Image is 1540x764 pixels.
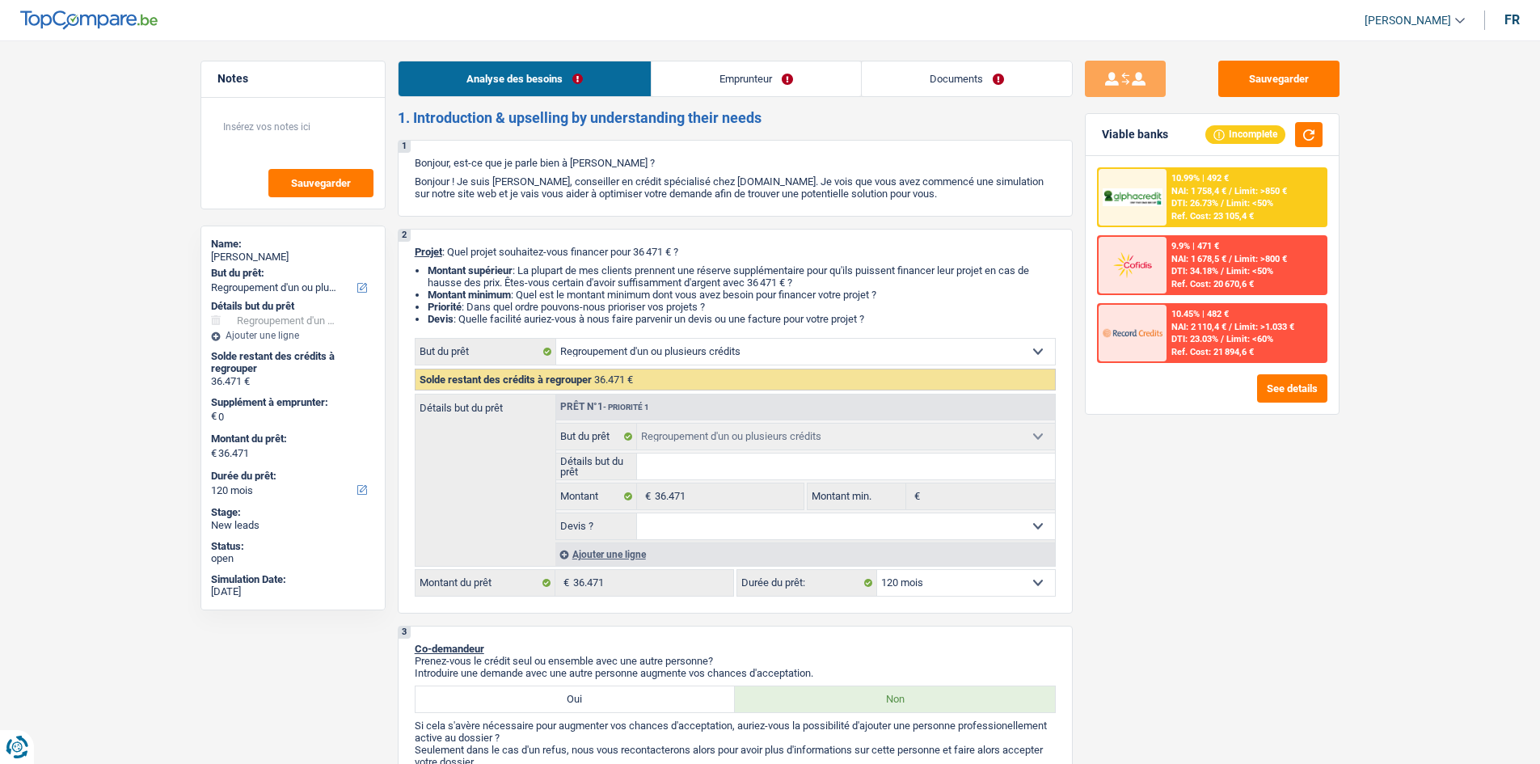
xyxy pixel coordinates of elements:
div: Ref. Cost: 20 670,6 € [1171,279,1254,289]
div: 1 [399,141,411,153]
div: 36.471 € [211,375,375,388]
span: Limit: >850 € [1234,186,1287,196]
span: DTI: 34.18% [1171,266,1218,276]
div: Stage: [211,506,375,519]
img: Cofidis [1103,250,1162,280]
span: / [1229,254,1232,264]
li: : Quelle facilité auriez-vous à nous faire parvenir un devis ou une facture pour votre projet ? [428,313,1056,325]
label: Durée du prêt: [737,570,877,596]
span: Devis [428,313,454,325]
p: Bonjour, est-ce que je parle bien à [PERSON_NAME] ? [415,157,1056,169]
span: - Priorité 1 [603,403,649,412]
div: Name: [211,238,375,251]
div: Ajouter une ligne [211,330,375,341]
a: Emprunteur [652,61,861,96]
span: € [211,410,217,423]
div: 9.9% | 471 € [1171,241,1219,251]
span: € [906,483,924,509]
span: Limit: <50% [1226,266,1273,276]
span: Co-demandeur [415,643,484,655]
a: [PERSON_NAME] [1352,7,1465,34]
label: Détails but du prêt [556,454,638,479]
li: : Dans quel ordre pouvons-nous prioriser vos projets ? [428,301,1056,313]
div: Simulation Date: [211,573,375,586]
div: Ref. Cost: 21 894,6 € [1171,347,1254,357]
button: See details [1257,374,1327,403]
span: Solde restant des crédits à regrouper [420,374,592,386]
div: New leads [211,519,375,532]
span: Limit: >1.033 € [1234,322,1294,332]
span: € [637,483,655,509]
p: Si cela s'avère nécessaire pour augmenter vos chances d'acceptation, auriez-vous la possibilité d... [415,720,1056,744]
div: 10.99% | 492 € [1171,173,1229,184]
span: € [211,447,217,460]
span: NAI: 2 110,4 € [1171,322,1226,332]
button: Sauvegarder [268,169,373,197]
div: 3 [399,627,411,639]
span: [PERSON_NAME] [1365,14,1451,27]
div: open [211,552,375,565]
div: Prêt n°1 [556,402,653,412]
label: Montant du prêt: [211,433,372,445]
span: / [1229,322,1232,332]
label: Supplément à emprunter: [211,396,372,409]
div: Détails but du prêt [211,300,375,313]
label: But du prêt: [211,267,372,280]
span: Limit: >800 € [1234,254,1287,264]
div: [PERSON_NAME] [211,251,375,264]
h2: 1. Introduction & upselling by understanding their needs [398,109,1073,127]
span: Limit: <50% [1226,198,1273,209]
label: Détails but du prêt [416,395,555,413]
span: DTI: 26.73% [1171,198,1218,209]
img: AlphaCredit [1103,188,1162,207]
span: Limit: <60% [1226,334,1273,344]
span: DTI: 23.03% [1171,334,1218,344]
a: Documents [862,61,1072,96]
div: Viable banks [1102,128,1168,141]
div: 2 [399,230,411,242]
div: [DATE] [211,585,375,598]
div: Ref. Cost: 23 105,4 € [1171,211,1254,222]
a: Analyse des besoins [399,61,651,96]
span: NAI: 1 678,5 € [1171,254,1226,264]
img: Record Credits [1103,318,1162,348]
div: Status: [211,540,375,553]
strong: Montant minimum [428,289,511,301]
label: Montant min. [808,483,906,509]
strong: Montant supérieur [428,264,513,276]
label: Montant du prêt [416,570,555,596]
span: NAI: 1 758,4 € [1171,186,1226,196]
label: Oui [416,686,736,712]
strong: Priorité [428,301,462,313]
p: : Quel projet souhaitez-vous financer pour 36 471 € ? [415,246,1056,258]
div: Solde restant des crédits à regrouper [211,350,375,375]
span: / [1229,186,1232,196]
div: Ajouter une ligne [555,542,1055,566]
p: Prenez-vous le crédit seul ou ensemble avec une autre personne? [415,655,1056,667]
span: / [1221,198,1224,209]
div: Incomplete [1205,125,1285,143]
label: Non [735,686,1055,712]
button: Sauvegarder [1218,61,1340,97]
label: But du prêt [416,339,556,365]
div: 10.45% | 482 € [1171,309,1229,319]
h5: Notes [217,72,369,86]
p: Introduire une demande avec une autre personne augmente vos chances d'acceptation. [415,667,1056,679]
span: € [555,570,573,596]
label: Durée du prêt: [211,470,372,483]
p: Bonjour ! Je suis [PERSON_NAME], conseiller en crédit spécialisé chez [DOMAIN_NAME]. Je vois que ... [415,175,1056,200]
div: fr [1504,12,1520,27]
span: Sauvegarder [291,178,351,188]
span: 36.471 € [594,374,633,386]
span: / [1221,334,1224,344]
img: TopCompare Logo [20,11,158,30]
label: Devis ? [556,513,638,539]
span: / [1221,266,1224,276]
label: But du prêt [556,424,638,450]
label: Montant [556,483,638,509]
span: Projet [415,246,442,258]
li: : Quel est le montant minimum dont vous avez besoin pour financer votre projet ? [428,289,1056,301]
li: : La plupart de mes clients prennent une réserve supplémentaire pour qu'ils puissent financer leu... [428,264,1056,289]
